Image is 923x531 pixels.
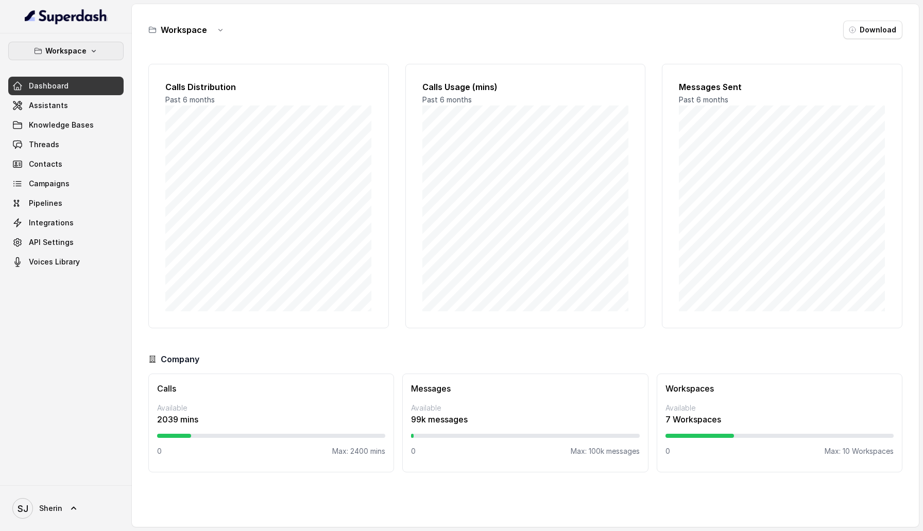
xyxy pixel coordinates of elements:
[25,8,108,25] img: light.svg
[679,95,728,104] span: Past 6 months
[157,446,162,456] p: 0
[411,403,639,413] p: Available
[8,96,124,115] a: Assistants
[161,24,207,36] h3: Workspace
[8,135,124,154] a: Threads
[29,257,80,267] span: Voices Library
[157,382,385,395] h3: Calls
[165,81,372,93] h2: Calls Distribution
[8,42,124,60] button: Workspace
[665,413,894,426] p: 7 Workspaces
[29,100,68,111] span: Assistants
[157,403,385,413] p: Available
[422,95,472,104] span: Past 6 months
[8,214,124,232] a: Integrations
[571,446,640,456] p: Max: 100k messages
[332,446,385,456] p: Max: 2400 mins
[39,503,62,514] span: Sherin
[29,81,69,91] span: Dashboard
[8,116,124,134] a: Knowledge Bases
[161,353,199,365] h3: Company
[29,120,94,130] span: Knowledge Bases
[8,155,124,173] a: Contacts
[29,159,62,169] span: Contacts
[29,139,59,150] span: Threads
[422,81,629,93] h2: Calls Usage (mins)
[8,194,124,213] a: Pipelines
[843,21,902,39] button: Download
[411,382,639,395] h3: Messages
[8,233,124,252] a: API Settings
[29,179,70,189] span: Campaigns
[665,446,670,456] p: 0
[157,413,385,426] p: 2039 mins
[165,95,215,104] span: Past 6 months
[679,81,885,93] h2: Messages Sent
[29,198,62,208] span: Pipelines
[8,174,124,193] a: Campaigns
[411,413,639,426] p: 99k messages
[18,503,28,514] text: SJ
[45,45,87,57] p: Workspace
[29,237,74,247] span: API Settings
[411,446,416,456] p: 0
[8,494,124,523] a: Sherin
[665,403,894,413] p: Available
[8,77,124,95] a: Dashboard
[29,218,74,228] span: Integrations
[8,253,124,271] a: Voices Library
[665,382,894,395] h3: Workspaces
[825,446,894,456] p: Max: 10 Workspaces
